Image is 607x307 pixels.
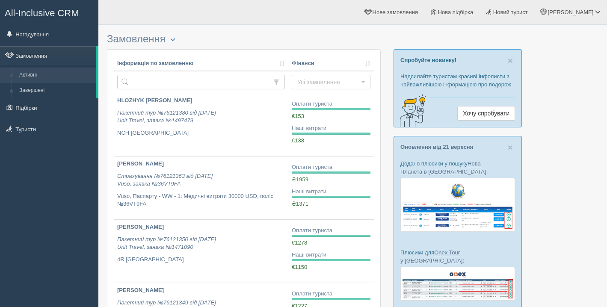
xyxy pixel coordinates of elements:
[292,188,370,196] div: Наші витрати
[117,59,285,68] a: Інформація по замовленню
[0,0,98,24] a: All-Inclusive CRM
[508,143,513,152] button: Close
[400,249,462,264] a: Onex Tour у [GEOGRAPHIC_DATA]
[292,290,370,298] div: Оплати туриста
[292,163,370,171] div: Оплати туриста
[400,159,515,176] p: Додано плюсики у пошуку :
[292,124,370,133] div: Наші витрати
[400,248,515,265] p: Плюсики для :
[117,224,164,230] b: [PERSON_NAME]
[117,287,164,293] b: [PERSON_NAME]
[114,220,288,283] a: [PERSON_NAME] Пакетний тур №76121350 від [DATE]Unit Travel, заявка №1471090 4R [GEOGRAPHIC_DATA]
[114,93,288,156] a: HLOZHYK [PERSON_NAME] Пакетний тур №76121380 від [DATE]Unit Travel, заявка №1497479 NCH [GEOGRAPH...
[117,129,285,137] p: NCH [GEOGRAPHIC_DATA]
[400,56,515,64] p: Спробуйте новинку!
[292,201,308,207] span: ₴1371
[400,267,515,301] img: onex-tour-proposal-crm-for-travel-agency.png
[548,9,593,15] span: [PERSON_NAME]
[5,8,79,18] span: All-Inclusive CRM
[292,59,370,68] a: Фінанси
[373,9,418,15] span: Нове замовлення
[400,144,473,150] a: Оновлення від 21 вересня
[15,68,96,83] a: Активні
[400,160,486,175] a: Нова Планета в [GEOGRAPHIC_DATA]
[394,94,428,128] img: creative-idea-2907357.png
[297,78,359,86] span: Усі замовлення
[292,176,308,183] span: ₴1959
[117,160,164,167] b: [PERSON_NAME]
[292,75,370,89] button: Усі замовлення
[508,142,513,152] span: ×
[400,72,515,89] p: Надсилайте туристам красиві інфолисти з найважливішою інформацією про подорож
[292,137,304,144] span: €138
[493,9,528,15] span: Новий турист
[292,113,304,119] span: €153
[508,56,513,65] button: Close
[117,173,213,187] i: Страхування №76121363 від [DATE] Vuso, заявка №36VT9FA
[292,239,307,246] span: €1278
[117,192,285,208] p: Vuso, Паспарту - WW - 1: Медичнi витрати 30000 USD, поліс №36VT9FA
[114,156,288,219] a: [PERSON_NAME] Страхування №76121363 від [DATE]Vuso, заявка №36VT9FA Vuso, Паспарту - WW - 1: Меди...
[117,97,192,103] b: HLOZHYK [PERSON_NAME]
[117,75,268,89] input: Пошук за номером замовлення, ПІБ або паспортом туриста
[457,106,515,121] a: Хочу спробувати
[107,33,381,45] h3: Замовлення
[15,83,96,98] a: Завершені
[117,256,285,264] p: 4R [GEOGRAPHIC_DATA]
[117,109,216,124] i: Пакетний тур №76121380 від [DATE] Unit Travel, заявка №1497479
[438,9,474,15] span: Нова підбірка
[292,264,307,270] span: €1150
[400,178,515,232] img: new-planet-%D0%BF%D1%96%D0%B4%D0%B1%D1%96%D1%80%D0%BA%D0%B0-%D1%81%D1%80%D0%BC-%D0%B4%D0%BB%D1%8F...
[508,56,513,65] span: ×
[292,227,370,235] div: Оплати туриста
[292,100,370,108] div: Оплати туриста
[117,236,216,251] i: Пакетний тур №76121350 від [DATE] Unit Travel, заявка №1471090
[292,251,370,259] div: Наші витрати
